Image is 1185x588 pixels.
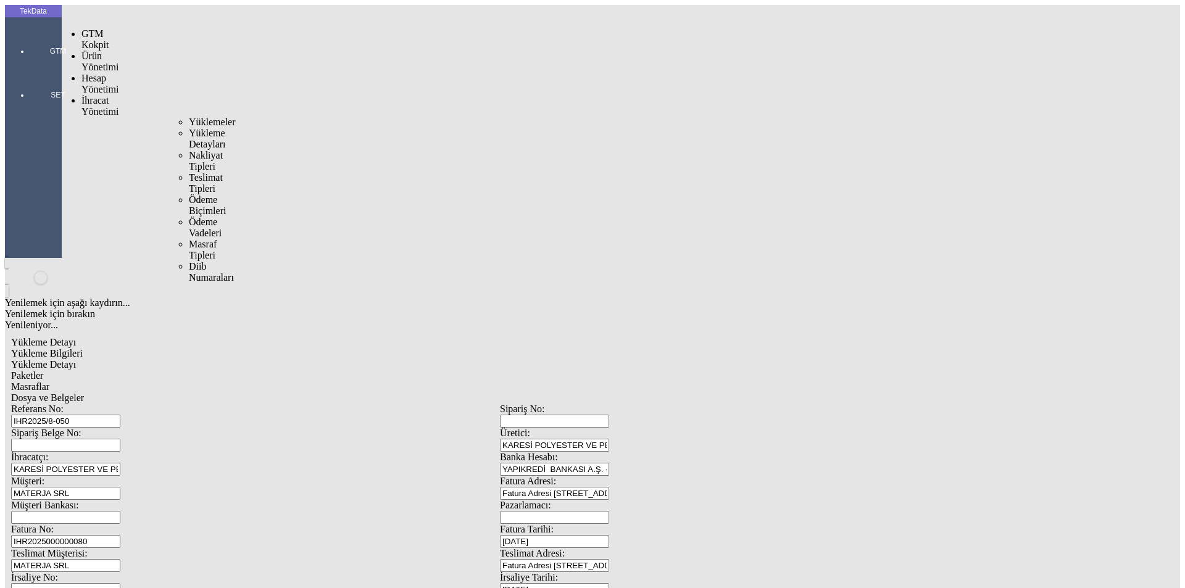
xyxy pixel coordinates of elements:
span: Teslimat Adresi: [500,548,565,558]
span: GTM Kokpit [81,28,109,50]
span: Hesap Yönetimi [81,73,118,94]
span: Banka Hesabı: [500,452,558,462]
div: TekData [5,6,62,16]
span: Yükleme Detayı [11,337,76,347]
span: Teslimat Tipleri [189,172,223,194]
span: İhracatçı: [11,452,48,462]
span: Ödeme Vadeleri [189,217,222,238]
span: Paketler [11,370,43,381]
span: Üretici: [500,428,530,438]
span: Yükleme Bilgileri [11,348,83,358]
span: Diib Numaraları [189,261,234,283]
span: Müşteri: [11,476,44,486]
span: İrsaliye No: [11,572,58,582]
span: Sipariş Belge No: [11,428,81,438]
span: Masraflar [11,381,49,392]
span: İhracat Yönetimi [81,95,118,117]
span: Yüklemeler [189,117,236,127]
span: Ödeme Biçimleri [189,194,226,216]
span: Dosya ve Belgeler [11,392,84,403]
div: Yenilemek için aşağı kaydırın... [5,297,995,308]
div: Yenilemek için bırakın [5,308,995,320]
span: Teslimat Müşterisi: [11,548,88,558]
span: Fatura No: [11,524,54,534]
span: Fatura Adresi: [500,476,556,486]
span: Ürün Yönetimi [81,51,118,72]
span: Masraf Tipleri [189,239,217,260]
span: Sipariş No: [500,404,544,414]
span: Müşteri Bankası: [11,500,79,510]
span: Yükleme Detayları [189,128,226,149]
span: Pazarlamacı: [500,500,551,510]
div: Yenileniyor... [5,320,995,331]
span: Fatura Tarihi: [500,524,554,534]
span: İrsaliye Tarihi: [500,572,558,582]
span: SET [39,90,77,100]
span: Referans No: [11,404,64,414]
span: Nakliyat Tipleri [189,150,223,172]
span: Yükleme Detayı [11,359,76,370]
